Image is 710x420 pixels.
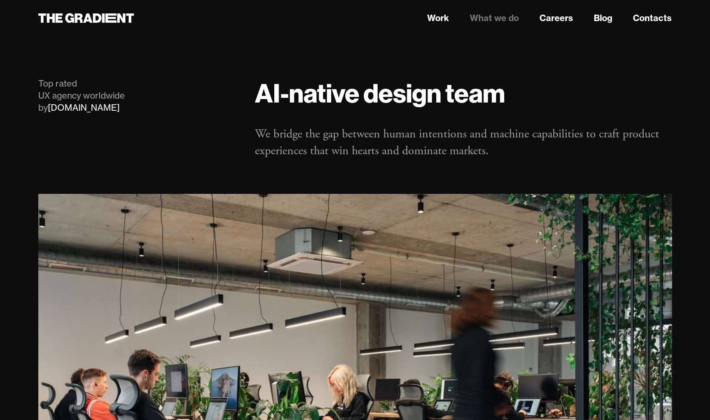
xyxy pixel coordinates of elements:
[427,12,449,25] a: Work
[539,12,573,25] a: Careers
[255,126,672,159] p: We bridge the gap between human intentions and machine capabilities to craft product experiences ...
[594,12,612,25] a: Blog
[633,12,672,25] a: Contacts
[48,102,120,113] a: [DOMAIN_NAME]
[470,12,519,25] a: What we do
[38,78,238,114] div: Top rated UX agency worldwide by
[255,78,672,109] h1: AI-native design team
